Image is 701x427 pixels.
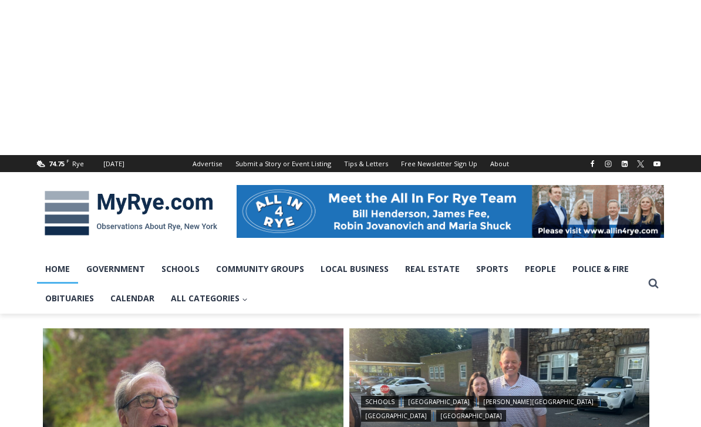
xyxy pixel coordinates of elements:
[361,410,431,422] a: [GEOGRAPHIC_DATA]
[102,284,163,313] a: Calendar
[361,396,399,408] a: Schools
[517,254,564,284] a: People
[186,155,515,172] nav: Secondary Navigation
[633,157,648,171] a: X
[78,254,153,284] a: Government
[484,155,515,172] a: About
[468,254,517,284] a: Sports
[171,292,248,305] span: All Categories
[395,155,484,172] a: Free Newsletter Sign Up
[229,155,338,172] a: Submit a Story or Event Listing
[37,254,78,284] a: Home
[66,157,69,164] span: F
[37,284,102,313] a: Obituaries
[643,273,664,294] button: View Search Form
[312,254,397,284] a: Local Business
[601,157,615,171] a: Instagram
[404,396,474,408] a: [GEOGRAPHIC_DATA]
[103,159,124,169] div: [DATE]
[72,159,84,169] div: Rye
[361,394,638,422] div: | | | |
[436,410,506,422] a: [GEOGRAPHIC_DATA]
[618,157,632,171] a: Linkedin
[186,155,229,172] a: Advertise
[208,254,312,284] a: Community Groups
[37,183,225,244] img: MyRye.com
[650,157,664,171] a: YouTube
[49,159,65,168] span: 74.75
[237,185,664,238] img: All in for Rye
[585,157,599,171] a: Facebook
[37,254,643,314] nav: Primary Navigation
[338,155,395,172] a: Tips & Letters
[153,254,208,284] a: Schools
[479,396,598,408] a: [PERSON_NAME][GEOGRAPHIC_DATA]
[564,254,637,284] a: Police & Fire
[397,254,468,284] a: Real Estate
[163,284,256,313] a: All Categories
